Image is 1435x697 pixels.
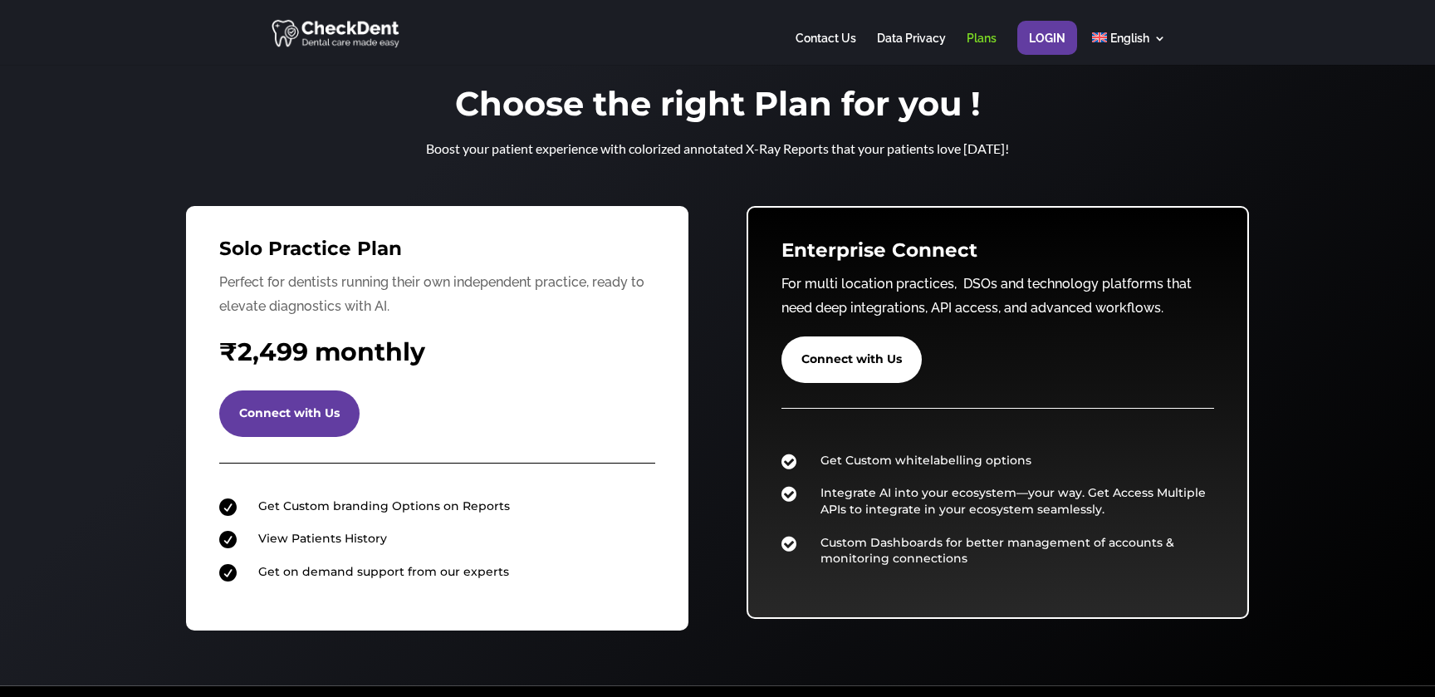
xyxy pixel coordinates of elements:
span:  [781,535,796,552]
span: English [1110,32,1149,45]
img: CheckDent AI [272,17,402,49]
span: Integrate AI into your ecosystem—your way. Get Access Multiple APIs to integrate in your ecosyste... [820,485,1206,517]
span:  [219,531,237,548]
a: Contact Us [796,32,856,65]
p: Perfect for dentists running their own independent practice, ready to elevate diagnostics with AI. [219,271,655,319]
span: ₹ [219,336,238,367]
span:  [219,498,237,516]
p: For multi location practices, DSOs and technology platforms that need deep integrations, API acce... [781,272,1214,321]
p: Boost your patient experience with colorized annotated X-Ray Reports that your patients love [DATE]! [385,137,1050,161]
h3: Solo Practice Plan [219,239,655,267]
h4: 2,499 monthly [219,335,655,378]
span:  [781,453,796,470]
span: Get on demand support from our experts [258,564,509,579]
a: Connect with Us [781,336,922,383]
span: Custom Dashboards for better management of accounts & monitoring connections [820,535,1174,567]
span: View Patients History [258,531,387,546]
span:  [781,485,796,503]
a: Data Privacy [877,32,946,65]
h1: Choose the right Plan for you ! [385,87,1050,129]
a: Login [1029,32,1065,65]
a: Plans [967,32,997,65]
span: Get Custom branding Options on Reports [258,498,510,513]
span: Get Custom whitelabelling options [820,453,1031,468]
a: Connect with Us [219,390,360,437]
h3: Enterprise Connect [781,241,1214,268]
span:  [219,564,237,582]
a: English [1092,32,1166,65]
